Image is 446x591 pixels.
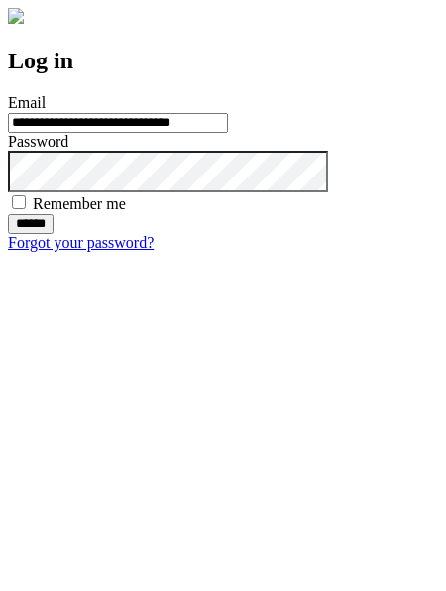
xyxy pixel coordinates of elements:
h2: Log in [8,48,438,74]
img: logo-4e3dc11c47720685a147b03b5a06dd966a58ff35d612b21f08c02c0306f2b779.png [8,8,24,24]
label: Email [8,94,46,111]
label: Remember me [33,195,126,212]
label: Password [8,133,68,150]
a: Forgot your password? [8,234,154,251]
